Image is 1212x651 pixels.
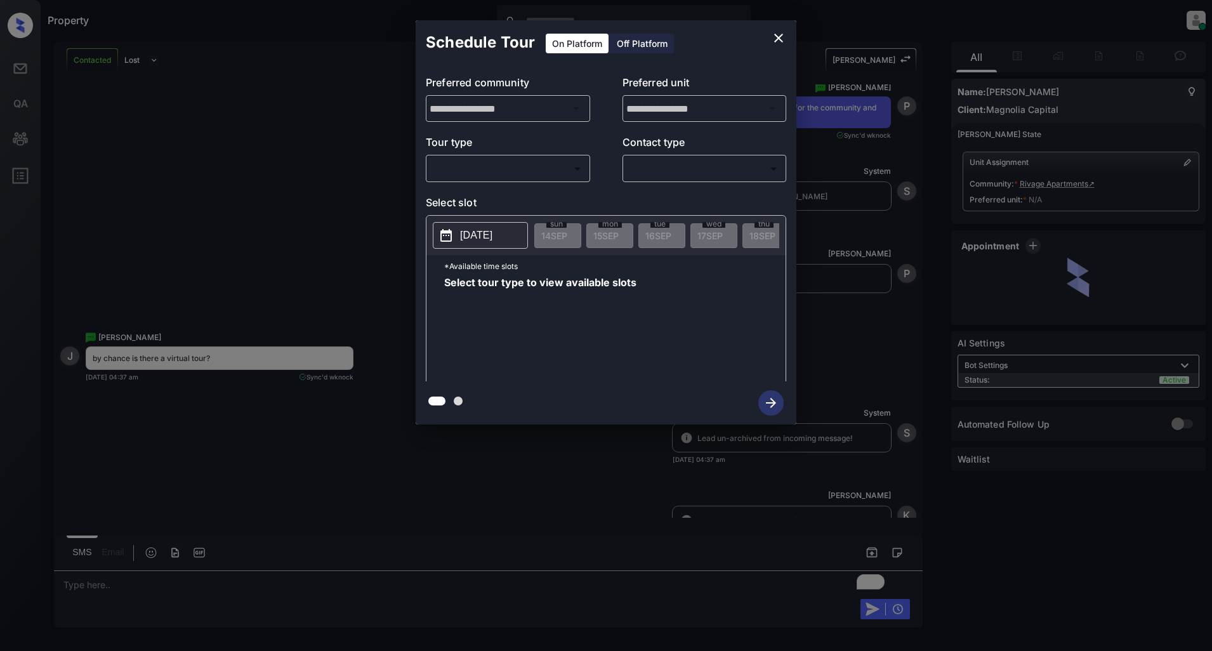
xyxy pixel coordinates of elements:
[426,75,590,95] p: Preferred community
[426,135,590,155] p: Tour type
[460,228,492,243] p: [DATE]
[622,135,787,155] p: Contact type
[622,75,787,95] p: Preferred unit
[416,20,545,65] h2: Schedule Tour
[444,277,636,379] span: Select tour type to view available slots
[444,255,786,277] p: *Available time slots
[546,34,609,53] div: On Platform
[610,34,674,53] div: Off Platform
[426,195,786,215] p: Select slot
[433,222,528,249] button: [DATE]
[766,25,791,51] button: close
